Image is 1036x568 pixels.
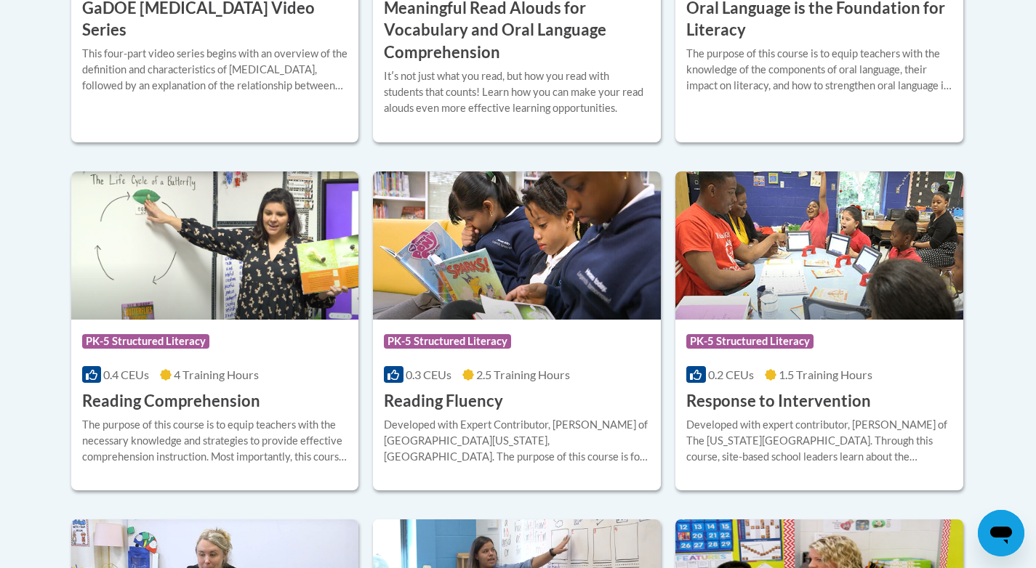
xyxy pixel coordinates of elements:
[978,510,1024,556] iframe: Button to launch messaging window
[82,417,348,465] div: The purpose of this course is to equip teachers with the necessary knowledge and strategies to pr...
[686,334,814,349] span: PK-5 Structured Literacy
[686,390,871,413] h3: Response to Intervention
[686,417,952,465] div: Developed with expert contributor, [PERSON_NAME] of The [US_STATE][GEOGRAPHIC_DATA]. Through this...
[384,334,511,349] span: PK-5 Structured Literacy
[103,368,149,381] span: 0.4 CEUs
[708,368,754,381] span: 0.2 CEUs
[384,68,650,116] div: Itʹs not just what you read, but how you read with students that counts! Learn how you can make y...
[686,46,952,94] div: The purpose of this course is to equip teachers with the knowledge of the components of oral lang...
[384,390,503,413] h3: Reading Fluency
[82,390,260,413] h3: Reading Comprehension
[406,368,451,381] span: 0.3 CEUs
[476,368,570,381] span: 2.5 Training Hours
[71,171,359,491] a: Course LogoPK-5 Structured Literacy0.4 CEUs4 Training Hours Reading ComprehensionThe purpose of t...
[779,368,872,381] span: 1.5 Training Hours
[675,171,963,491] a: Course LogoPK-5 Structured Literacy0.2 CEUs1.5 Training Hours Response to InterventionDeveloped w...
[71,171,359,320] img: Course Logo
[384,417,650,465] div: Developed with Expert Contributor, [PERSON_NAME] of [GEOGRAPHIC_DATA][US_STATE], [GEOGRAPHIC_DATA...
[82,46,348,94] div: This four-part video series begins with an overview of the definition and characteristics of [MED...
[174,368,259,381] span: 4 Training Hours
[82,334,209,349] span: PK-5 Structured Literacy
[373,171,661,320] img: Course Logo
[373,171,661,491] a: Course LogoPK-5 Structured Literacy0.3 CEUs2.5 Training Hours Reading FluencyDeveloped with Exper...
[675,171,963,320] img: Course Logo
